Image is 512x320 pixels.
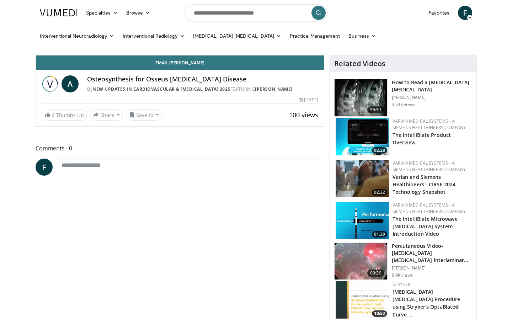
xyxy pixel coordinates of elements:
[344,29,380,43] a: Business
[336,118,389,155] a: 02:28
[367,270,384,277] span: 09:39
[185,4,327,21] input: Search topics, interventions
[336,202,389,239] img: 9dd24252-e4f0-4a32-aaaa-d603767551b7.150x105_q85_crop-smart_upscale.jpg
[393,174,456,195] a: Varian and Siemens Healthineers - CIRSE 2024 Technology Snapshot
[393,215,458,237] a: The IntelliBlate Microwave [MEDICAL_DATA] System - Introduction Video
[458,6,472,20] a: F
[336,281,389,319] a: 10:52
[42,110,87,121] a: 2 Thumbs Up
[62,75,79,92] a: A
[372,147,387,154] span: 02:28
[372,310,387,317] span: 10:52
[392,265,472,271] p: [PERSON_NAME]
[335,243,387,280] img: 8fac1a79-a78b-4966-a978-874ddf9a9948.150x105_q85_crop-smart_upscale.jpg
[289,111,318,119] span: 100 views
[36,159,53,176] a: F
[52,112,55,118] span: 2
[36,55,324,70] a: Email [PERSON_NAME]
[393,281,410,287] a: Stryker
[118,29,189,43] a: Interventional Radiology
[372,231,387,238] span: 01:30
[392,79,472,93] h3: How to Read a [MEDICAL_DATA] [MEDICAL_DATA]
[392,95,472,100] p: [PERSON_NAME]
[393,118,466,130] a: Varian Medical Systems - A Siemens Healthineers Company
[367,106,384,113] span: 55:57
[92,86,230,92] a: New Updates in Cardiovascular & [MEDICAL_DATA] 2025
[82,6,122,20] a: Specialties
[36,29,118,43] a: Interventional Neuroradiology
[255,86,293,92] a: [PERSON_NAME]
[336,160,389,197] a: 02:32
[392,242,472,264] h3: Percutaneous Video-[MEDICAL_DATA] [MEDICAL_DATA] interlaminar L5-S1 (PELD)
[392,272,413,278] p: 9.9K views
[286,29,344,43] a: Practice Management
[336,281,389,319] img: 0f0d9d51-420c-42d6-ac87-8f76a25ca2f4.150x105_q85_crop-smart_upscale.jpg
[334,79,472,117] a: 55:57 How to Read a [MEDICAL_DATA] [MEDICAL_DATA] [PERSON_NAME] 35.4K views
[87,75,318,83] h4: Osteosynthesis for Osseus [MEDICAL_DATA] Disease
[42,75,59,92] img: New Updates in Cardiovascular & Interventional Radiology 2025
[372,189,387,196] span: 02:32
[336,118,389,155] img: e21b9506-2e6f-46d3-a4b3-e183d5d2d9ac.150x105_q85_crop-smart_upscale.jpg
[424,6,454,20] a: Favorites
[334,59,385,68] h4: Related Videos
[189,29,286,43] a: [MEDICAL_DATA] [MEDICAL_DATA]
[87,86,318,92] div: By FEATURING
[393,288,460,318] a: [MEDICAL_DATA] [MEDICAL_DATA] Procedure using Stryker's OptaBlate® Curve …
[393,160,466,172] a: Varian Medical Systems - A Siemens Healthineers Company
[393,202,466,214] a: Varian Medical Systems - A Siemens Healthineers Company
[393,132,451,146] a: The IntelliBlate Product Overview
[299,97,318,103] div: [DATE]
[334,242,472,280] a: 09:39 Percutaneous Video-[MEDICAL_DATA] [MEDICAL_DATA] interlaminar L5-S1 (PELD) [PERSON_NAME] 9....
[392,102,415,107] p: 35.4K views
[36,144,324,153] span: Comments 0
[126,109,162,121] button: Save to
[40,9,78,16] img: VuMedi Logo
[122,6,155,20] a: Browse
[336,160,389,197] img: c3af100c-e70b-45d5-a149-e8d9e5b4c33f.150x105_q85_crop-smart_upscale.jpg
[336,202,389,239] a: 01:30
[90,109,123,121] button: Share
[335,79,387,116] img: b47c832f-d84e-4c5d-8811-00369440eda2.150x105_q85_crop-smart_upscale.jpg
